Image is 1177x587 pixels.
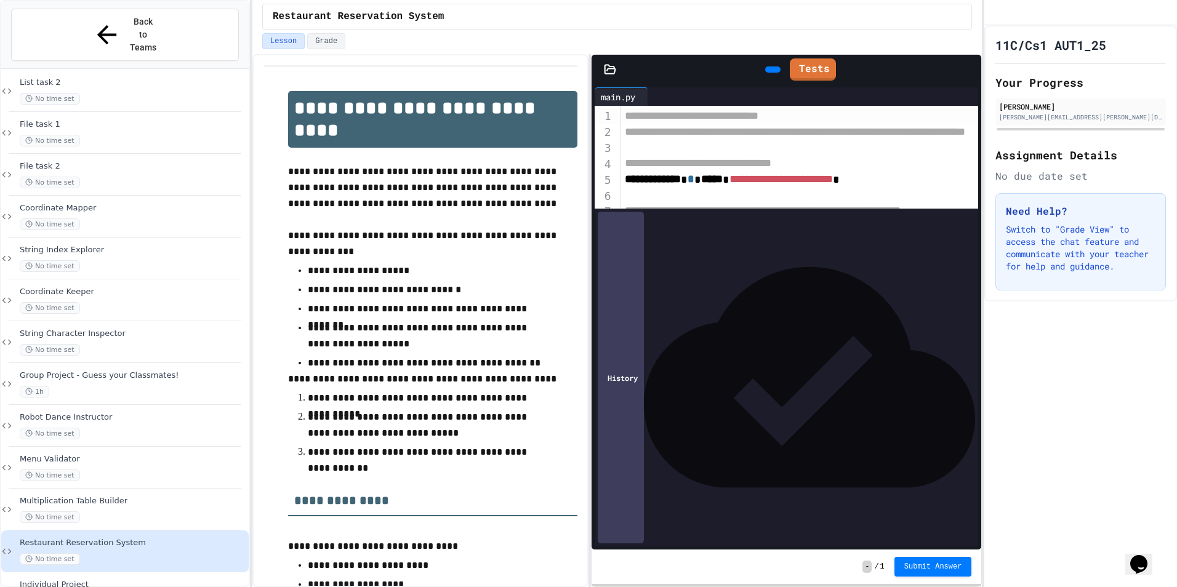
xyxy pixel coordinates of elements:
[862,561,872,573] span: -
[595,204,613,220] div: 7
[20,203,246,214] span: Coordinate Mapper
[20,344,80,356] span: No time set
[273,9,444,24] span: Restaurant Reservation System
[999,113,1162,122] div: [PERSON_NAME][EMAIL_ADDRESS][PERSON_NAME][DOMAIN_NAME]
[20,119,246,130] span: File task 1
[20,454,246,465] span: Menu Validator
[20,329,246,339] span: String Character Inspector
[20,260,80,272] span: No time set
[995,146,1166,164] h2: Assignment Details
[595,124,613,140] div: 2
[20,428,80,439] span: No time set
[20,78,246,88] span: List task 2
[880,562,885,572] span: 1
[20,469,80,481] span: No time set
[1006,223,1155,273] p: Switch to "Grade View" to access the chat feature and communicate with your teacher for help and ...
[20,386,49,397] span: 1h
[20,93,80,105] span: No time set
[894,557,972,577] button: Submit Answer
[595,140,613,156] div: 3
[1125,538,1165,575] iframe: chat widget
[595,108,613,124] div: 1
[1006,204,1155,218] h3: Need Help?
[20,496,246,506] span: Multiplication Table Builder
[595,156,613,172] div: 4
[20,218,80,230] span: No time set
[20,412,246,423] span: Robot Dance Instructor
[11,9,239,61] button: Back to Teams
[995,169,1166,183] div: No due date set
[904,562,962,572] span: Submit Answer
[598,212,644,543] div: History
[595,188,613,204] div: 6
[595,90,641,103] div: main.py
[307,33,345,49] button: Grade
[995,74,1166,91] h2: Your Progress
[20,245,246,255] span: String Index Explorer
[874,562,878,572] span: /
[595,172,613,188] div: 5
[20,553,80,565] span: No time set
[20,370,246,381] span: Group Project - Guess your Classmates!
[20,161,246,172] span: File task 2
[262,33,305,49] button: Lesson
[20,302,80,314] span: No time set
[995,36,1106,54] h1: 11C/Cs1 AUT1_25
[129,15,158,54] span: Back to Teams
[20,538,246,548] span: Restaurant Reservation System
[790,58,836,81] a: Tests
[595,87,648,106] div: main.py
[20,177,80,188] span: No time set
[20,135,80,146] span: No time set
[999,101,1162,112] div: [PERSON_NAME]
[20,511,80,523] span: No time set
[20,287,246,297] span: Coordinate Keeper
